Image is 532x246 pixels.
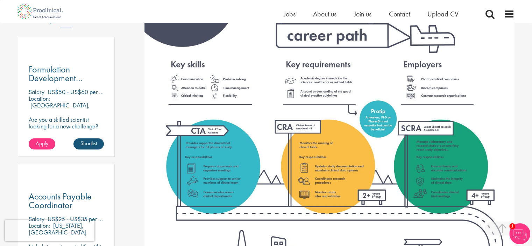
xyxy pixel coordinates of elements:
[313,9,336,19] a: About us
[5,220,94,241] iframe: reCAPTCHA
[29,138,55,149] a: Apply
[284,9,296,19] a: Jobs
[29,88,44,96] span: Salary
[29,101,90,116] p: [GEOGRAPHIC_DATA], [GEOGRAPHIC_DATA]
[36,140,48,147] span: Apply
[29,63,83,93] span: Formulation Development Scientist
[509,223,530,244] img: Chatbot
[48,215,109,223] p: US$25 - US$35 per hour
[29,215,44,223] span: Salary
[29,65,104,83] a: Formulation Development Scientist
[48,88,109,96] p: US$50 - US$60 per hour
[354,9,371,19] a: Join us
[29,94,50,103] span: Location:
[73,138,104,149] a: Shortlist
[29,192,104,210] a: Accounts Payable Coordinator
[389,9,410,19] a: Contact
[427,9,459,19] a: Upload CV
[29,190,92,211] span: Accounts Payable Coordinator
[29,116,104,156] p: Are you a skilled scientist looking for a new challenge? Join this trailblazing biotech on the cu...
[509,223,515,229] span: 1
